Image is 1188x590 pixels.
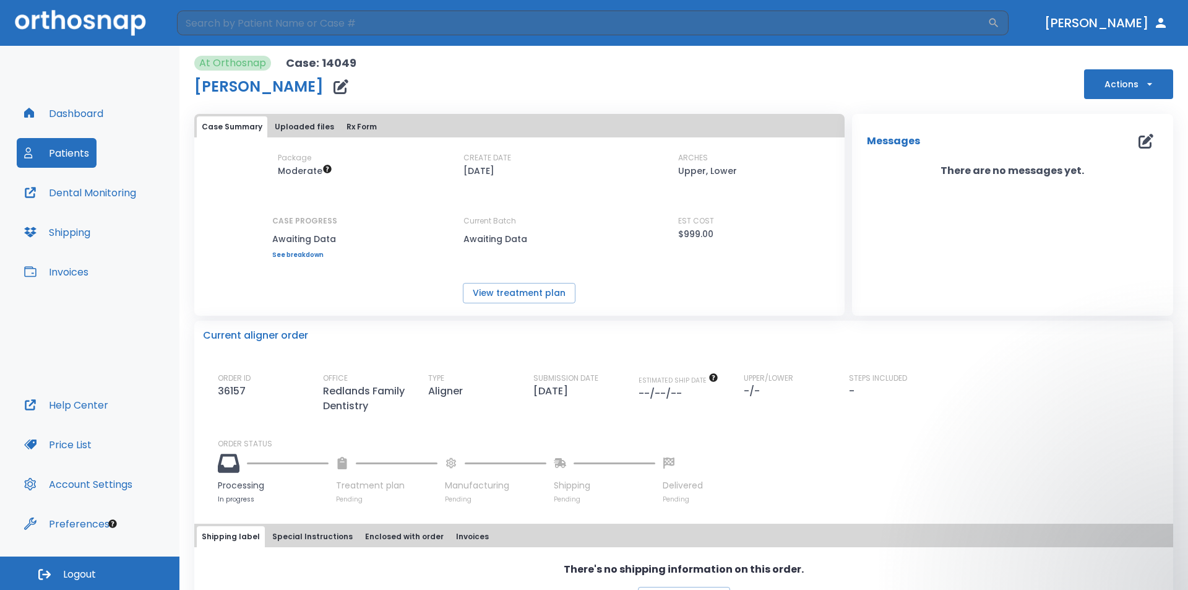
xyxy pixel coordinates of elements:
p: STEPS INCLUDED [849,373,907,384]
button: Rx Form [342,116,382,137]
p: Redlands Family Dentistry [323,384,428,414]
button: View treatment plan [463,283,575,303]
button: [PERSON_NAME] [1039,12,1173,34]
button: Enclosed with order [360,526,449,547]
p: [DATE] [533,384,573,399]
p: Treatment plan [336,479,437,492]
p: CASE PROGRESS [272,215,337,227]
input: Search by Patient Name or Case # [177,11,988,35]
p: Pending [663,495,703,504]
p: Manufacturing [445,479,546,492]
p: Upper, Lower [678,163,737,178]
button: Actions [1084,69,1173,99]
p: ARCHES [678,152,708,163]
p: OFFICE [323,373,348,384]
p: Awaiting Data [463,232,575,246]
p: Current Batch [463,215,575,227]
p: Case: 14049 [286,56,356,71]
div: Tooltip anchor [107,518,118,529]
p: There's no shipping information on this order. [564,562,804,577]
p: Aligner [428,384,468,399]
p: Pending [554,495,655,504]
button: Special Instructions [267,526,358,547]
p: Pending [336,495,437,504]
button: Account Settings [17,469,140,499]
p: Shipping [554,479,655,492]
p: ORDER ID [218,373,251,384]
button: Price List [17,430,99,459]
p: In progress [218,495,329,504]
p: $999.00 [678,227,713,241]
p: 36157 [218,384,251,399]
button: Invoices [451,526,494,547]
button: Preferences [17,509,117,539]
p: ORDER STATUS [218,438,1164,449]
p: At Orthosnap [199,56,266,71]
p: EST COST [678,215,714,227]
p: Current aligner order [203,328,308,343]
p: UPPER/LOWER [744,373,793,384]
p: Awaiting Data [272,232,337,246]
p: TYPE [428,373,444,384]
p: - [849,384,854,399]
p: Package [278,152,311,163]
button: Shipping [17,217,98,247]
p: --/--/-- [639,386,687,401]
p: Pending [445,495,546,504]
button: Invoices [17,257,96,287]
button: Case Summary [197,116,267,137]
p: Processing [218,479,329,492]
p: There are no messages yet. [852,163,1173,178]
p: CREATE DATE [463,152,511,163]
a: See breakdown [272,251,337,259]
img: Orthosnap [15,10,146,35]
button: Dashboard [17,98,111,128]
div: tabs [197,526,1171,547]
button: Patients [17,138,97,168]
span: Up to 20 Steps (40 aligners) [278,165,332,177]
span: The date will be available after approving treatment plan [639,376,718,385]
button: Shipping label [197,526,265,547]
p: [DATE] [463,163,494,178]
button: Uploaded files [270,116,339,137]
span: Logout [63,568,96,581]
p: Messages [867,134,920,149]
button: Help Center [17,390,116,420]
p: SUBMISSION DATE [533,373,598,384]
h1: [PERSON_NAME] [194,79,324,94]
button: Dental Monitoring [17,178,144,207]
p: Delivered [663,479,703,492]
div: tabs [197,116,842,137]
p: -/- [744,384,765,399]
